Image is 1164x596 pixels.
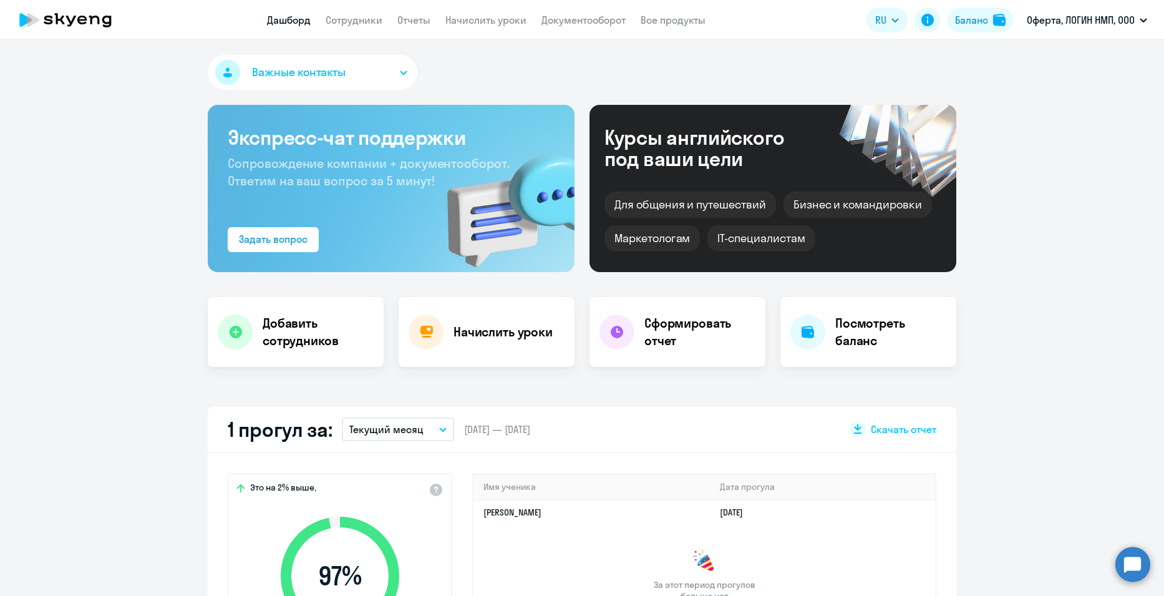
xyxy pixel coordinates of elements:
[228,125,555,150] h3: Экспресс-чат поддержки
[541,14,626,26] a: Документооборот
[445,14,526,26] a: Начислить уроки
[208,55,417,90] button: Важные контакты
[1027,12,1135,27] p: Оферта, ЛОГИН НМП, ООО
[250,482,316,497] span: Это на 2% выше,
[464,423,530,436] span: [DATE] — [DATE]
[483,507,541,518] a: [PERSON_NAME]
[993,14,1006,26] img: balance
[604,225,700,252] div: Маркетологам
[453,323,553,341] h4: Начислить уроки
[429,132,575,272] img: bg-img
[473,474,710,500] th: Имя ученика
[783,192,932,218] div: Бизнес и командировки
[720,507,753,518] a: [DATE]
[239,232,308,247] div: Задать вопрос
[1021,5,1153,35] button: Оферта, ЛОГИН НМП, ООО
[871,423,936,436] span: Скачать отчет
[397,14,430,26] a: Отчеты
[875,12,886,27] span: RU
[252,64,346,81] span: Важные контакты
[644,315,755,349] h4: Сформировать отчет
[228,417,332,442] h2: 1 прогул за:
[707,225,815,252] div: IT-специалистам
[604,127,818,169] div: Курсы английского под ваши цели
[641,14,706,26] a: Все продукты
[948,7,1013,32] button: Балансbalance
[692,549,717,574] img: congrats
[228,155,510,188] span: Сопровождение компании + документооборот. Ответим на ваш вопрос за 5 минут!
[349,422,424,437] p: Текущий месяц
[866,7,908,32] button: RU
[326,14,382,26] a: Сотрудники
[268,561,412,591] span: 97 %
[263,315,374,349] h4: Добавить сотрудников
[228,227,319,252] button: Задать вопрос
[604,192,776,218] div: Для общения и путешествий
[835,315,946,349] h4: Посмотреть баланс
[955,12,988,27] div: Баланс
[710,474,935,500] th: Дата прогула
[267,14,311,26] a: Дашборд
[342,418,454,441] button: Текущий месяц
